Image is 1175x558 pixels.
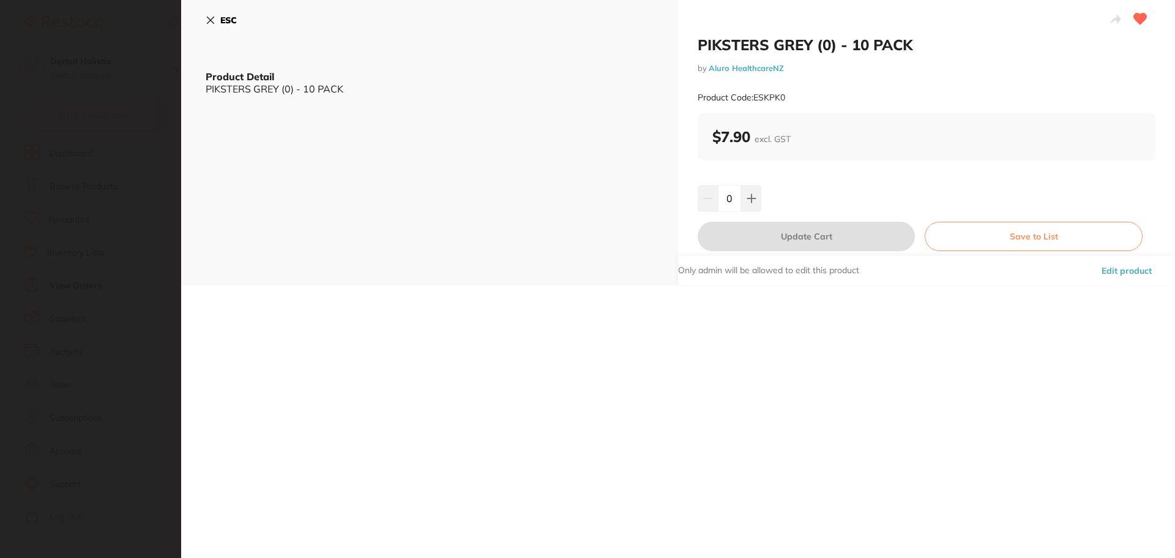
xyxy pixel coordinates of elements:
button: ESC [206,10,237,31]
h2: PIKSTERS GREY (0) - 10 PACK [698,36,1155,54]
small: Product Code: ESKPK0 [698,92,785,103]
div: PIKSTERS GREY (0) - 10 PACK [206,83,654,94]
p: Only admin will be allowed to edit this product [678,265,859,277]
b: Product Detail [206,70,274,83]
span: excl. GST [755,134,791,145]
small: by [698,64,1155,73]
button: Save to List [925,222,1143,251]
b: $7.90 [712,127,791,146]
b: ESC [220,15,237,26]
a: Aluro HealthcareNZ [709,63,784,73]
button: Edit product [1098,256,1155,285]
button: Update Cart [698,222,915,251]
